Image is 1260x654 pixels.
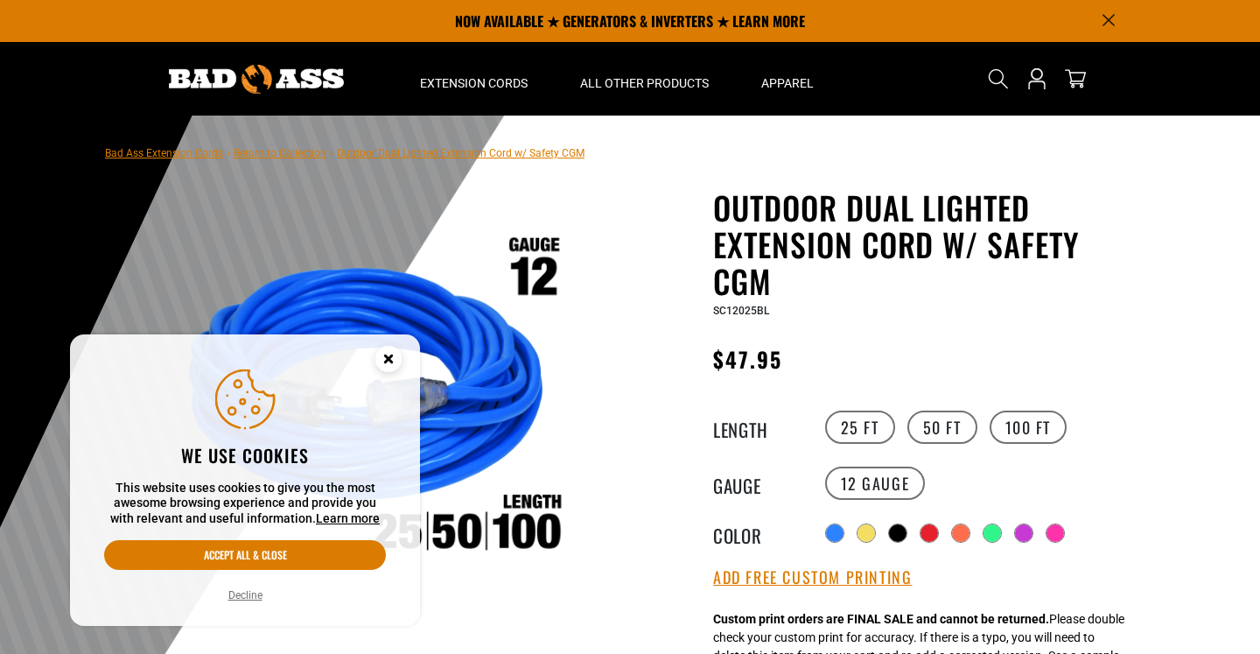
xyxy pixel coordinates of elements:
label: 100 FT [990,411,1067,444]
button: Accept all & close [104,540,386,570]
label: 12 Gauge [825,467,926,500]
button: Decline [223,587,268,604]
summary: Extension Cords [394,42,554,116]
label: 50 FT [907,411,977,444]
strong: Custom print orders are FINAL SALE and cannot be returned. [713,612,1049,626]
img: Bad Ass Extension Cords [169,65,344,94]
summary: Apparel [735,42,840,116]
span: Extension Cords [420,75,528,91]
button: Add Free Custom Printing [713,568,912,587]
h2: We use cookies [104,444,386,467]
legend: Gauge [713,472,801,495]
span: Outdoor Dual Lighted Extension Cord w/ Safety CGM [337,147,584,159]
nav: breadcrumbs [105,142,584,163]
a: Return to Collection [234,147,326,159]
legend: Color [713,522,801,545]
span: Apparel [761,75,814,91]
summary: All Other Products [554,42,735,116]
span: $47.95 [713,343,782,375]
span: › [330,147,333,159]
a: Bad Ass Extension Cords [105,147,223,159]
span: › [227,147,230,159]
a: Learn more [316,511,380,525]
h1: Outdoor Dual Lighted Extension Cord w/ Safety CGM [713,189,1142,299]
legend: Length [713,416,801,439]
p: This website uses cookies to give you the most awesome browsing experience and provide you with r... [104,481,386,527]
span: SC12025BL [713,305,769,317]
label: 25 FT [825,411,895,444]
aside: Cookie Consent [70,334,420,627]
summary: Search [984,65,1012,93]
span: All Other Products [580,75,709,91]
